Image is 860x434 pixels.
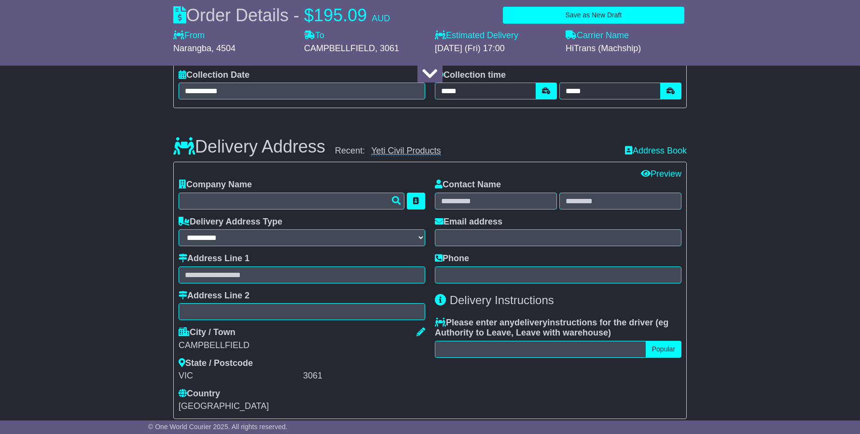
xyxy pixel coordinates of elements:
[148,423,288,431] span: © One World Courier 2025. All rights reserved.
[173,43,211,53] span: Narangba
[179,371,301,381] div: VIC
[314,5,367,25] span: 195.09
[566,43,687,54] div: HiTrans (Machship)
[625,146,687,155] a: Address Book
[375,43,399,53] span: , 3061
[435,253,469,264] label: Phone
[179,291,250,301] label: Address Line 2
[173,5,390,26] div: Order Details -
[335,146,615,156] div: Recent:
[179,217,282,227] label: Delivery Address Type
[514,318,547,327] span: delivery
[179,327,236,338] label: City / Town
[435,30,556,41] label: Estimated Delivery
[179,358,253,369] label: State / Postcode
[435,318,668,338] span: eg Authority to Leave, Leave with warehouse
[503,7,684,24] button: Save as New Draft
[641,169,681,179] a: Preview
[179,180,252,190] label: Company Name
[435,318,681,338] label: Please enter any instructions for the driver ( )
[566,30,629,41] label: Carrier Name
[435,43,556,54] div: [DATE] (Fri) 17:00
[371,146,441,156] a: Yeti Civil Products
[179,253,250,264] label: Address Line 1
[179,340,425,351] div: CAMPBELLFIELD
[646,341,681,358] button: Popular
[435,180,501,190] label: Contact Name
[173,30,205,41] label: From
[304,30,324,41] label: To
[435,217,502,227] label: Email address
[179,389,220,399] label: Country
[173,137,325,156] h3: Delivery Address
[372,14,390,23] span: AUD
[303,371,425,381] div: 3061
[211,43,236,53] span: , 4504
[179,70,250,81] label: Collection Date
[450,294,554,307] span: Delivery Instructions
[304,5,314,25] span: $
[304,43,375,53] span: CAMPBELLFIELD
[179,401,269,411] span: [GEOGRAPHIC_DATA]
